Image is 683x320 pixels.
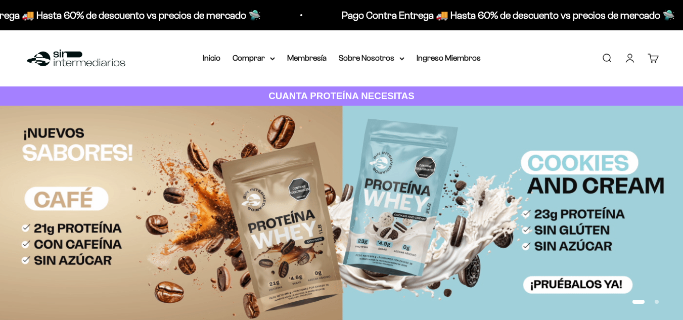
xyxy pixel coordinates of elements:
strong: CUANTA PROTEÍNA NECESITAS [268,90,415,101]
p: Pago Contra Entrega 🚚 Hasta 60% de descuento vs precios de mercado 🛸 [340,7,673,23]
a: Membresía [287,54,327,62]
a: Ingreso Miembros [417,54,481,62]
a: Inicio [203,54,220,62]
summary: Comprar [233,52,275,65]
summary: Sobre Nosotros [339,52,404,65]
